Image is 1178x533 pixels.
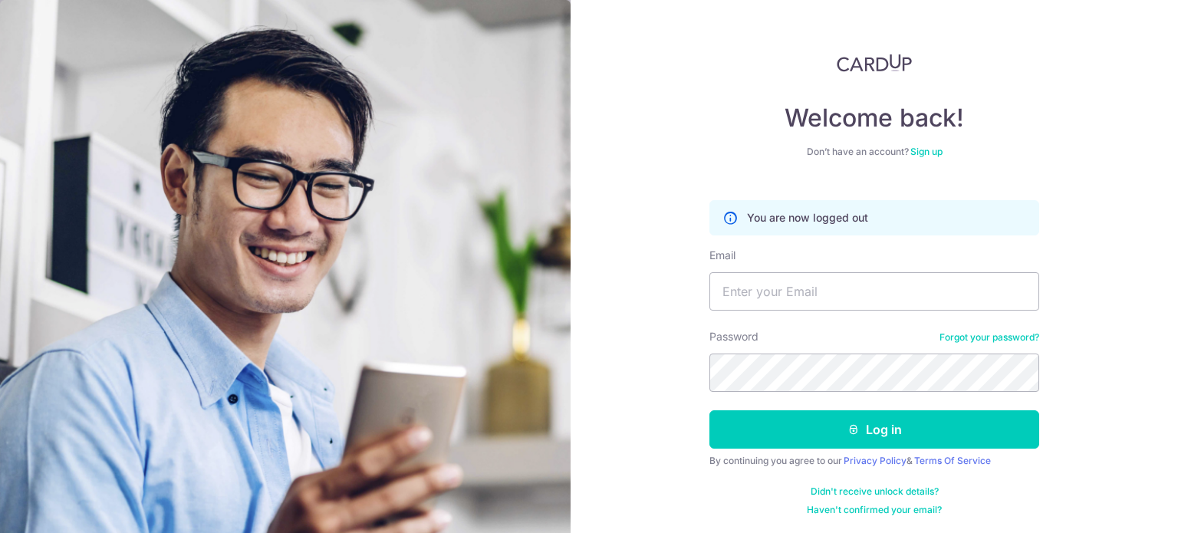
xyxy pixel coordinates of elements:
label: Email [709,248,735,263]
a: Terms Of Service [914,455,991,466]
h4: Welcome back! [709,103,1039,133]
a: Didn't receive unlock details? [811,485,939,498]
a: Sign up [910,146,943,157]
p: You are now logged out [747,210,868,225]
a: Privacy Policy [844,455,907,466]
a: Forgot your password? [939,331,1039,344]
img: CardUp Logo [837,54,912,72]
a: Haven't confirmed your email? [807,504,942,516]
label: Password [709,329,758,344]
div: By continuing you agree to our & [709,455,1039,467]
button: Log in [709,410,1039,449]
input: Enter your Email [709,272,1039,311]
div: Don’t have an account? [709,146,1039,158]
